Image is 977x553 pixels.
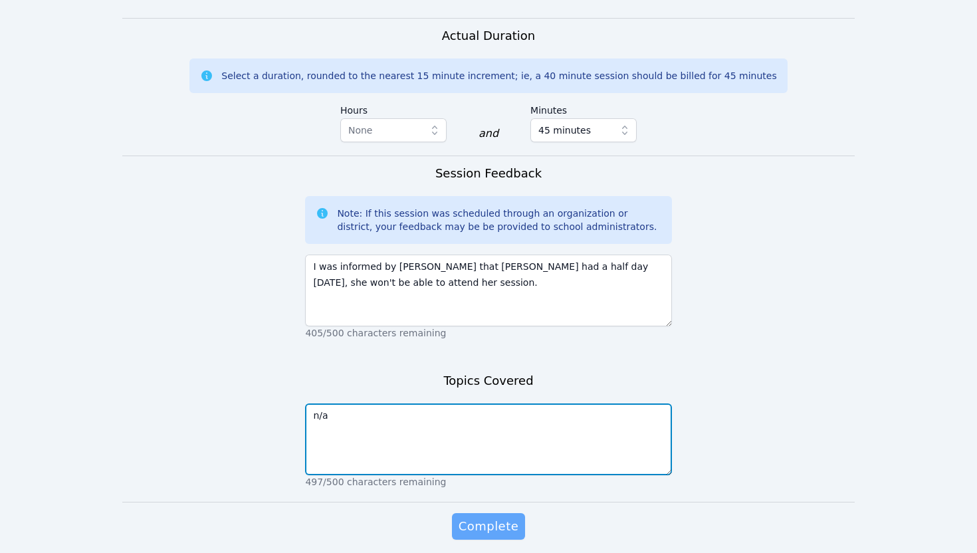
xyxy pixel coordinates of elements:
[442,27,535,45] h3: Actual Duration
[337,207,661,233] div: Note: If this session was scheduled through an organization or district, your feedback may be be ...
[452,513,525,540] button: Complete
[348,125,373,136] span: None
[221,69,776,82] div: Select a duration, rounded to the nearest 15 minute increment; ie, a 40 minute session should be ...
[305,403,671,475] textarea: n/a
[479,126,498,142] div: and
[538,122,591,138] span: 45 minutes
[305,326,671,340] p: 405/500 characters remaining
[459,517,518,536] span: Complete
[305,475,671,489] p: 497/500 characters remaining
[340,98,447,118] label: Hours
[435,164,542,183] h3: Session Feedback
[443,372,533,390] h3: Topics Covered
[530,98,637,118] label: Minutes
[340,118,447,142] button: None
[530,118,637,142] button: 45 minutes
[305,255,671,326] textarea: I was informed by [PERSON_NAME] that [PERSON_NAME] had a half day [DATE], she won't be able to at...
